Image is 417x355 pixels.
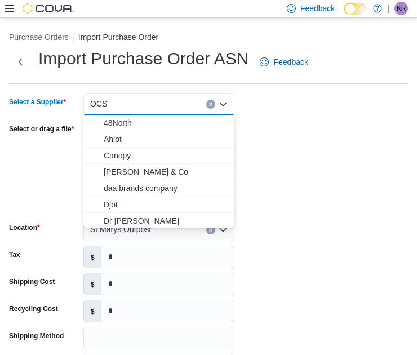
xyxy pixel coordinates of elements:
label: Shipping Method [9,331,64,340]
span: St Marys Outpost [90,223,151,236]
p: | [388,2,390,15]
span: daa brands company [104,183,228,194]
input: Dark Mode [344,3,367,15]
label: $ [84,246,101,268]
span: Feedback [273,56,308,68]
span: Feedback [300,3,335,14]
button: Dr [PERSON_NAME] [83,213,234,229]
button: Ahlot [83,131,234,148]
button: Clear input [206,225,215,234]
span: [PERSON_NAME] & Co [104,166,228,177]
div: Kevin Russell [394,2,408,15]
span: OCS [90,97,107,110]
label: Recycling Cost [9,304,58,313]
button: Next [9,51,32,73]
label: $ [84,273,101,295]
button: Canopy [83,148,234,164]
label: $ [84,300,101,322]
button: Open list of options [219,225,228,234]
label: Location [9,223,40,232]
h1: Import Purchase Order ASN [38,47,249,70]
span: Dr [PERSON_NAME] [104,215,228,227]
label: Shipping Cost [9,277,55,286]
nav: An example of EuiBreadcrumbs [9,32,408,45]
a: Feedback [255,51,312,73]
button: Import Purchase Order [78,33,158,42]
span: Ahlot [104,134,228,145]
button: Clear input [206,100,215,109]
span: KR [397,2,406,15]
button: [PERSON_NAME] & Co [83,164,234,180]
button: daa brands company [83,180,234,197]
button: Djot [83,197,234,213]
button: 48North [83,115,234,131]
button: Purchase Orders [9,33,69,42]
label: Select or drag a file [9,125,74,134]
button: Close list of options [219,100,228,109]
span: Djot [104,199,228,210]
span: Canopy [104,150,228,161]
span: 48North [104,117,228,128]
img: Cova [23,3,73,14]
label: Select a Supplier [9,97,66,106]
label: Tax [9,250,20,259]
